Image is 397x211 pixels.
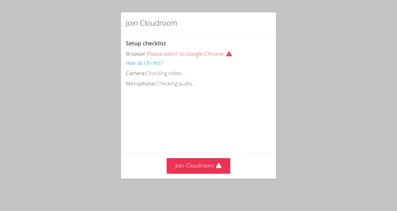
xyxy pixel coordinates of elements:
span: Microphone: [126,80,156,87]
button: How do I fix this? [126,59,163,68]
span: Camera: [126,69,146,77]
span: Checking video... [146,69,185,77]
span: Browser: [126,50,147,57]
h2: Join Cloudroom [126,17,177,28]
span: Setup checklist [126,39,166,47]
button: Join Cloudroom [167,158,231,173]
span: Checking audio... [156,80,196,87]
span: Please switch to Google Chrome. [147,50,235,57]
